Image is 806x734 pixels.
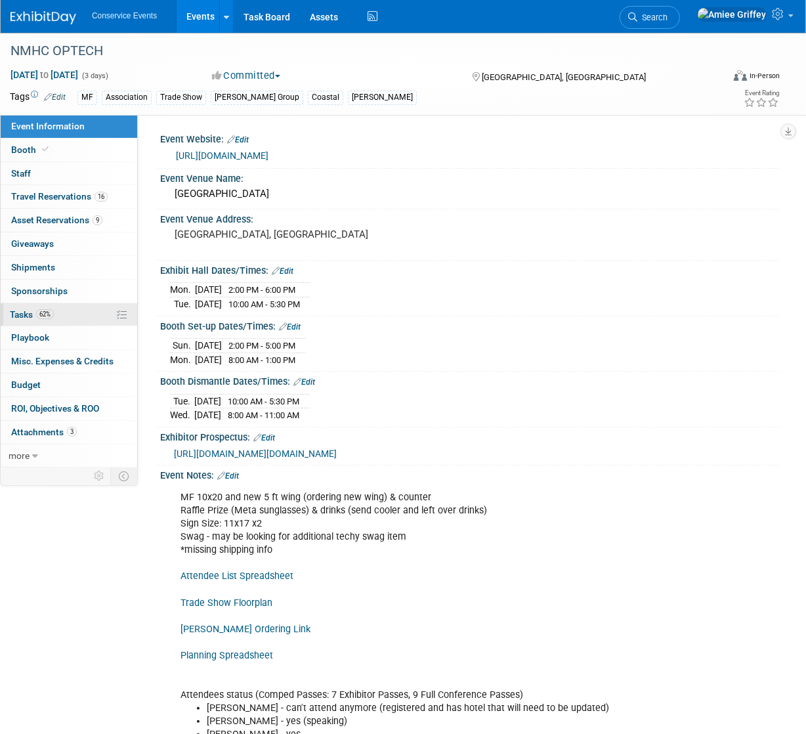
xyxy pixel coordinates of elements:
a: [PERSON_NAME] Ordering Link [180,624,310,635]
div: Event Venue Name: [160,169,780,185]
a: Edit [217,471,239,481]
a: Edit [227,135,249,144]
a: Misc. Expenses & Credits [1,350,137,373]
a: Booth [1,139,137,162]
div: Exhibit Hall Dates/Times: [160,261,780,278]
span: Conservice Events [92,11,157,20]
img: Format-Inperson.png [734,70,747,81]
span: 3 [67,427,77,437]
div: [GEOGRAPHIC_DATA] [170,184,770,204]
a: Travel Reservations16 [1,185,137,208]
span: Giveaways [11,238,54,249]
td: Personalize Event Tab Strip [88,467,111,485]
span: ROI, Objectives & ROO [11,403,99,414]
a: Playbook [1,326,137,349]
a: Event Information [1,115,137,138]
a: Sponsorships [1,280,137,303]
img: Amiee Griffey [697,7,767,22]
span: Staff [11,168,31,179]
span: 10:00 AM - 5:30 PM [228,299,300,309]
td: [DATE] [195,339,222,353]
span: [GEOGRAPHIC_DATA], [GEOGRAPHIC_DATA] [482,72,646,82]
td: Toggle Event Tabs [111,467,138,485]
span: Event Information [11,121,85,131]
div: Event Venue Address: [160,209,780,226]
span: to [38,70,51,80]
a: Planning Spreadsheet [180,650,273,661]
div: Coastal [308,91,343,104]
a: Edit [272,267,293,276]
a: Shipments [1,256,137,279]
td: Tue. [170,297,195,311]
a: Giveaways [1,232,137,255]
a: Edit [253,433,275,443]
a: Staff [1,162,137,185]
a: Tasks62% [1,303,137,326]
td: Mon. [170,353,195,366]
a: Attendee List Spreadsheet [180,571,293,582]
span: Travel Reservations [11,191,108,202]
button: Committed [207,69,286,83]
a: Edit [44,93,66,102]
td: Sun. [170,339,195,353]
a: Asset Reservations9 [1,209,137,232]
li: [PERSON_NAME] - yes (speaking) [207,715,648,728]
span: 8:00 AM - 1:00 PM [228,355,295,365]
a: more [1,444,137,467]
span: more [9,450,30,461]
a: [URL][DOMAIN_NAME] [176,150,268,161]
span: 2:00 PM - 6:00 PM [228,285,295,295]
pre: [GEOGRAPHIC_DATA], [GEOGRAPHIC_DATA] [175,228,404,240]
div: [PERSON_NAME] [348,91,417,104]
div: Event Rating [744,90,779,97]
a: Trade Show Floorplan [180,597,272,609]
div: Booth Set-up Dates/Times: [160,316,780,334]
li: [PERSON_NAME] - can't attend anymore (registered and has hotel that will need to be updated) [207,702,648,715]
span: Attachments [11,427,77,437]
a: ROI, Objectives & ROO [1,397,137,420]
div: Booth Dismantle Dates/Times: [160,372,780,389]
a: Edit [293,378,315,387]
td: Tags [10,90,66,105]
span: 10:00 AM - 5:30 PM [228,397,299,406]
td: [DATE] [195,283,222,297]
span: Misc. Expenses & Credits [11,356,114,366]
span: 2:00 PM - 5:00 PM [228,341,295,351]
div: NMHC OPTECH [6,39,714,63]
i: Booth reservation complete [42,146,49,153]
a: Attachments3 [1,421,137,444]
div: Event Website: [160,129,780,146]
div: MF [77,91,97,104]
span: Tasks [10,309,54,320]
span: 16 [95,192,108,202]
span: Playbook [11,332,49,343]
td: Wed. [170,408,194,422]
span: Search [637,12,668,22]
span: (3 days) [81,72,108,80]
a: Search [620,6,680,29]
span: Booth [11,144,51,155]
div: Event Format [668,68,780,88]
span: 8:00 AM - 11:00 AM [228,410,299,420]
span: 9 [93,215,102,225]
div: [PERSON_NAME] Group [211,91,303,104]
a: Edit [279,322,301,332]
span: Budget [11,379,41,390]
a: Budget [1,374,137,397]
img: ExhibitDay [11,11,76,24]
td: [DATE] [194,394,221,408]
span: 62% [36,309,54,319]
span: Shipments [11,262,55,272]
td: Tue. [170,394,194,408]
td: [DATE] [194,408,221,422]
a: [URL][DOMAIN_NAME][DOMAIN_NAME] [174,448,337,459]
div: Exhibitor Prospectus: [160,427,780,444]
span: [DATE] [DATE] [10,69,79,81]
div: Event Notes: [160,465,780,483]
div: In-Person [749,71,780,81]
div: Trade Show [156,91,206,104]
div: Association [102,91,152,104]
span: Sponsorships [11,286,68,296]
td: [DATE] [195,353,222,366]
